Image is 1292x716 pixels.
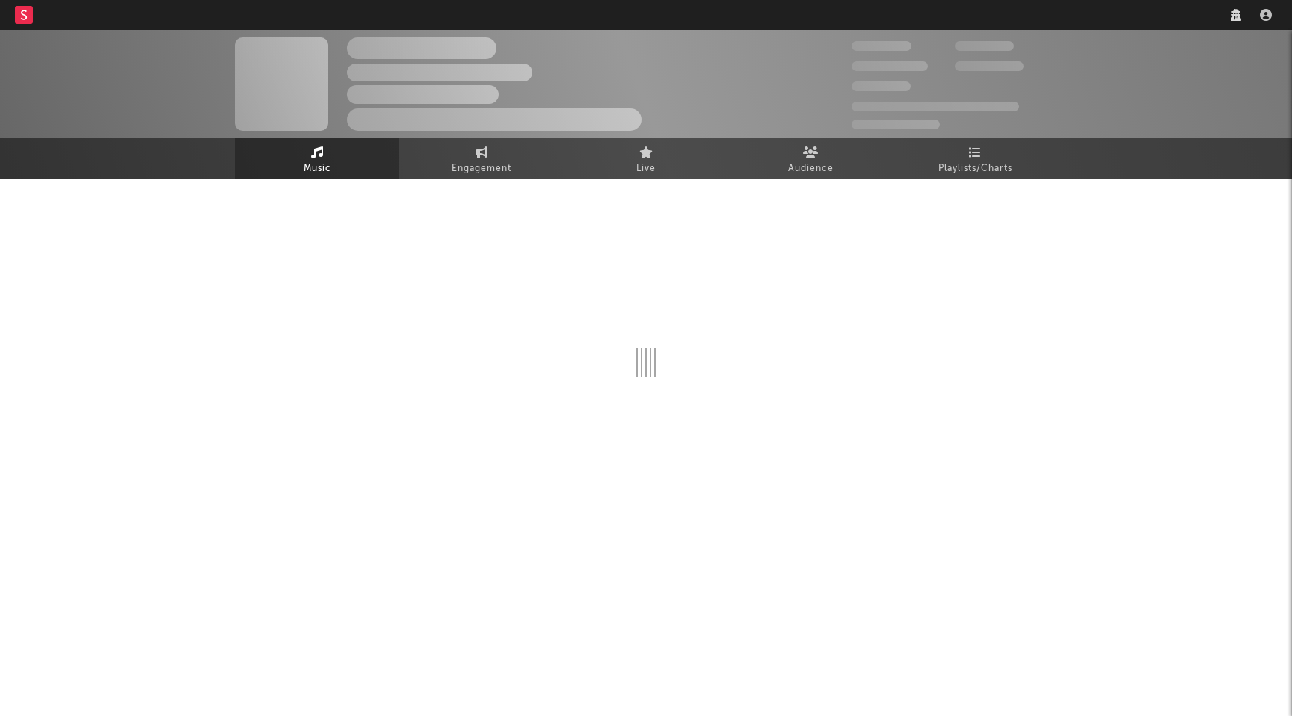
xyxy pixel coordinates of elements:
[235,138,399,179] a: Music
[893,138,1057,179] a: Playlists/Charts
[852,102,1019,111] span: 50,000,000 Monthly Listeners
[636,160,656,178] span: Live
[955,41,1014,51] span: 100,000
[452,160,511,178] span: Engagement
[788,160,834,178] span: Audience
[852,120,940,129] span: Jump Score: 85.0
[852,61,928,71] span: 50,000,000
[304,160,331,178] span: Music
[852,81,911,91] span: 100,000
[728,138,893,179] a: Audience
[399,138,564,179] a: Engagement
[564,138,728,179] a: Live
[955,61,1024,71] span: 1,000,000
[852,41,911,51] span: 300,000
[938,160,1012,178] span: Playlists/Charts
